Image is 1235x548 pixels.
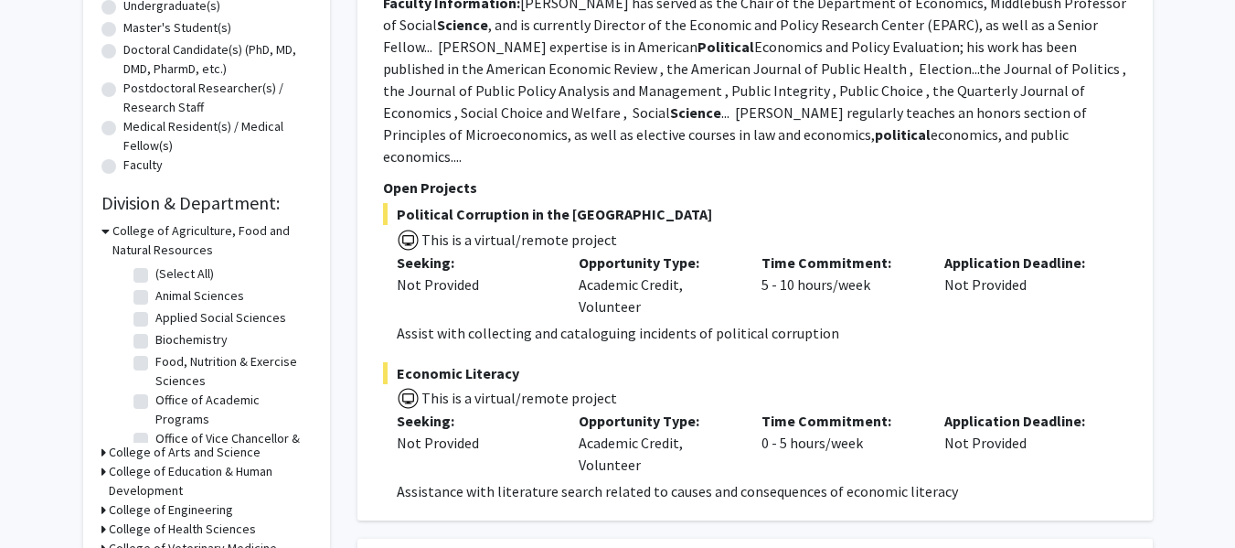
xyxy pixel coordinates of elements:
[420,231,617,249] span: This is a virtual/remote project
[397,410,552,432] p: Seeking:
[565,252,748,317] div: Academic Credit, Volunteer
[155,352,307,391] label: Food, Nutrition & Exercise Sciences
[397,252,552,274] p: Seeking:
[579,410,734,432] p: Opportunity Type:
[155,264,214,284] label: (Select All)
[420,389,617,407] span: This is a virtual/remote project
[697,38,754,56] b: Political
[155,286,244,306] label: Animal Sciences
[565,410,748,476] div: Academic Credit, Volunteer
[397,274,552,295] div: Not Provided
[123,79,312,117] label: Postdoctoral Researcher(s) / Research Staff
[931,410,1113,476] div: Not Provided
[123,40,312,79] label: Doctoral Candidate(s) (PhD, MD, DMD, PharmD, etc.)
[748,410,931,476] div: 0 - 5 hours/week
[397,322,1127,344] p: Assist with collecting and cataloguing incidents of political corruption
[155,429,307,467] label: Office of Vice Chancellor & [PERSON_NAME]
[748,252,931,317] div: 5 - 10 hours/week
[155,330,228,349] label: Biochemistry
[109,520,256,539] h3: College of Health Sciences
[383,203,1127,225] span: Political Corruption in the [GEOGRAPHIC_DATA]
[761,252,917,274] p: Time Commitment:
[875,125,931,144] b: political
[109,500,233,520] h3: College of Engineering
[670,103,721,122] b: Science
[383,362,1127,384] span: Economic Literacy
[383,177,1127,199] p: Open Projects
[112,221,312,260] h3: College of Agriculture, Food and Natural Resources
[761,410,917,432] p: Time Commitment:
[123,117,312,156] label: Medical Resident(s) / Medical Fellow(s)
[579,252,734,274] p: Opportunity Type:
[155,391,307,429] label: Office of Academic Programs
[14,466,78,534] iframe: Chat
[109,443,261,462] h3: College of Arts and Science
[155,308,286,328] label: Applied Social Sciences
[123,156,163,175] label: Faculty
[944,252,1100,274] p: Application Deadline:
[931,252,1113,317] div: Not Provided
[123,18,231,38] label: Master's Student(s)
[397,432,552,454] div: Not Provided
[397,480,1127,502] p: Assistance with literature search related to causes and consequences of economic literacy
[109,462,312,500] h3: College of Education & Human Development
[101,192,312,214] h2: Division & Department:
[944,410,1100,432] p: Application Deadline:
[437,16,488,34] b: Science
